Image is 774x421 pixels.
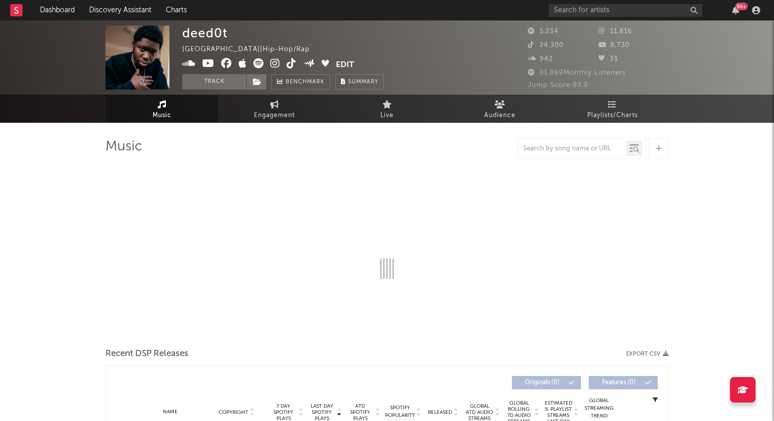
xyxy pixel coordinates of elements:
[549,4,702,17] input: Search for artists
[428,409,452,415] span: Released
[528,82,588,88] span: Jump Score: 83.9
[137,408,204,416] div: Name
[218,95,331,123] a: Engagement
[518,145,626,153] input: Search by song name or URL
[528,70,626,76] span: 91,869 Monthly Listeners
[598,56,618,62] span: 33
[443,95,556,123] a: Audience
[528,56,553,62] span: 942
[528,42,564,49] span: 24,300
[587,109,638,122] span: Playlists/Charts
[598,42,630,49] span: 8,730
[380,109,394,122] span: Live
[484,109,515,122] span: Audience
[219,409,248,415] span: Copyright
[598,28,632,35] span: 11,816
[182,26,228,40] div: deed0t
[182,43,321,56] div: [GEOGRAPHIC_DATA] | Hip-Hop/Rap
[528,28,558,35] span: 5,234
[732,6,739,14] button: 99+
[336,58,354,71] button: Edit
[286,76,325,88] span: Benchmark
[385,404,415,419] span: Spotify Popularity
[254,109,295,122] span: Engagement
[595,380,642,386] span: Features ( 0 )
[519,380,566,386] span: Originals ( 0 )
[512,376,581,389] button: Originals(0)
[335,74,384,90] button: Summary
[105,95,218,123] a: Music
[271,74,330,90] a: Benchmark
[735,3,748,10] div: 99 +
[182,74,246,90] button: Track
[153,109,171,122] span: Music
[556,95,669,123] a: Playlists/Charts
[626,351,669,357] button: Export CSV
[105,348,188,360] span: Recent DSP Releases
[348,79,378,85] span: Summary
[331,95,443,123] a: Live
[589,376,658,389] button: Features(0)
